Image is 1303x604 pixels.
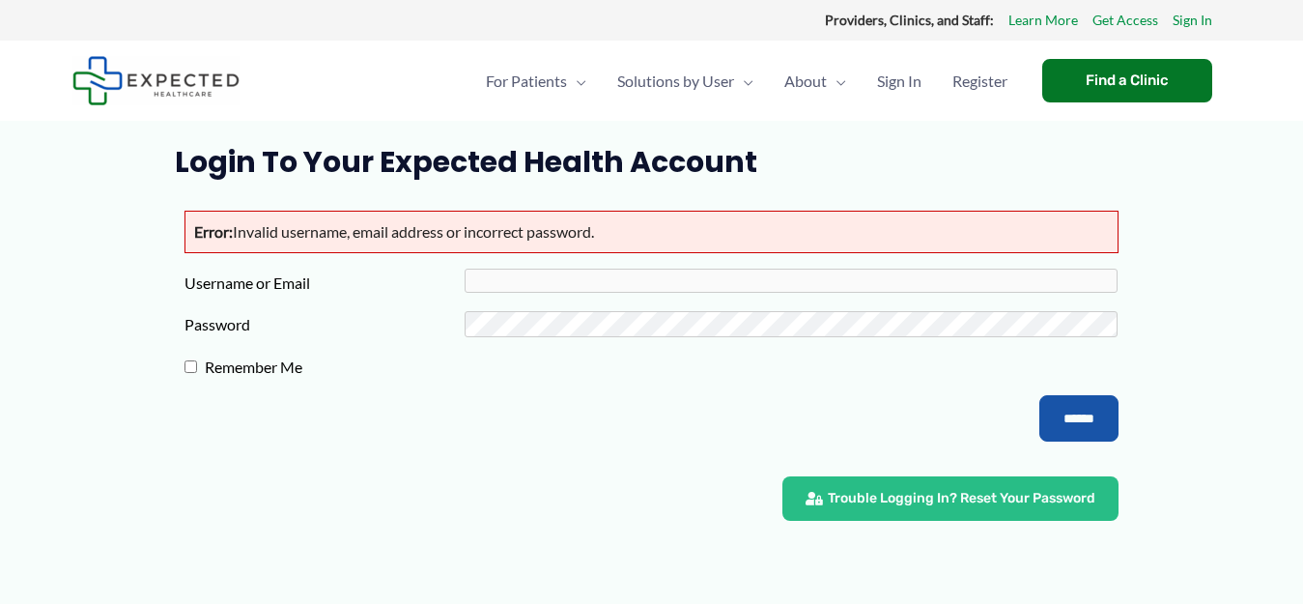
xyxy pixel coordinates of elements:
[1173,8,1212,33] a: Sign In
[194,222,233,241] strong: Error:
[734,47,753,115] span: Menu Toggle
[782,476,1119,521] a: Trouble Logging In? Reset Your Password
[1042,59,1212,102] a: Find a Clinic
[184,211,1119,253] p: Invalid username, email address or incorrect password.
[470,47,602,115] a: For PatientsMenu Toggle
[197,353,477,382] label: Remember Me
[769,47,862,115] a: AboutMenu Toggle
[1008,8,1078,33] a: Learn More
[175,145,1128,180] h1: Login to Your Expected Health Account
[617,47,734,115] span: Solutions by User
[184,310,465,339] label: Password
[1092,8,1158,33] a: Get Access
[827,47,846,115] span: Menu Toggle
[784,47,827,115] span: About
[952,47,1007,115] span: Register
[470,47,1023,115] nav: Primary Site Navigation
[825,12,994,28] strong: Providers, Clinics, and Staff:
[862,47,937,115] a: Sign In
[567,47,586,115] span: Menu Toggle
[828,492,1095,505] span: Trouble Logging In? Reset Your Password
[184,269,465,298] label: Username or Email
[877,47,921,115] span: Sign In
[72,56,240,105] img: Expected Healthcare Logo - side, dark font, small
[486,47,567,115] span: For Patients
[937,47,1023,115] a: Register
[602,47,769,115] a: Solutions by UserMenu Toggle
